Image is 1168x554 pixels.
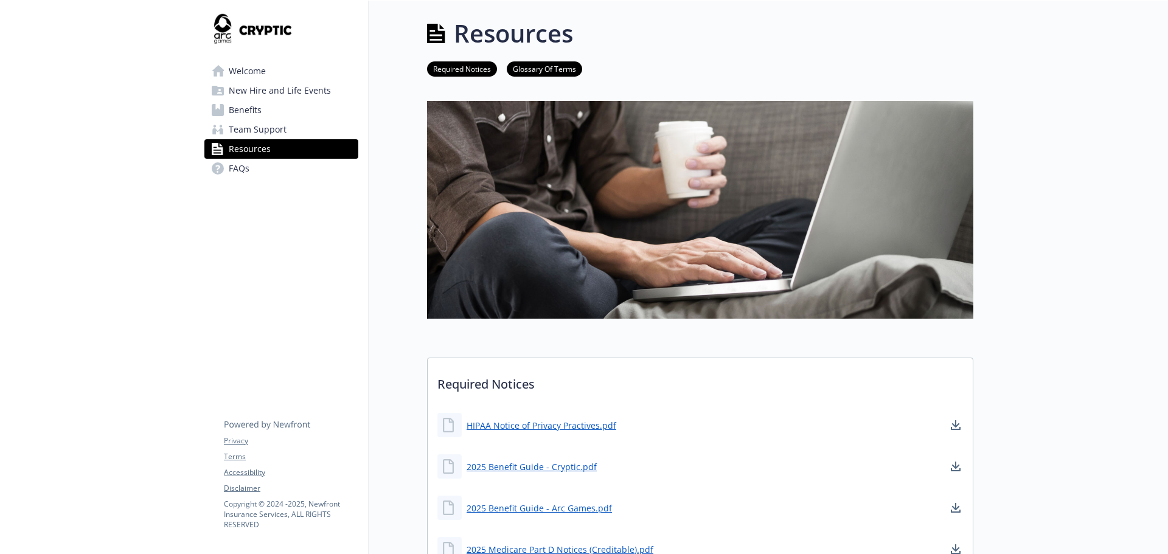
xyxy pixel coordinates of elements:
span: Welcome [229,61,266,81]
a: FAQs [204,159,358,178]
a: 2025 Benefit Guide - Cryptic.pdf [467,460,597,473]
p: Copyright © 2024 - 2025 , Newfront Insurance Services, ALL RIGHTS RESERVED [224,499,358,530]
a: download document [948,459,963,474]
h1: Resources [454,15,573,52]
a: Benefits [204,100,358,120]
span: Resources [229,139,271,159]
a: download document [948,500,963,515]
span: Team Support [229,120,287,139]
span: FAQs [229,159,249,178]
a: Glossary Of Terms [507,63,582,74]
a: Terms [224,451,358,462]
a: New Hire and Life Events [204,81,358,100]
a: 2025 Benefit Guide - Arc Games.pdf [467,502,612,514]
p: Required Notices [428,358,973,403]
a: Welcome [204,61,358,81]
a: Privacy [224,435,358,446]
a: Disclaimer [224,483,358,494]
a: Accessibility [224,467,358,478]
a: download document [948,418,963,432]
span: New Hire and Life Events [229,81,331,100]
a: HIPAA Notice of Privacy Practives.pdf [467,419,616,432]
a: Team Support [204,120,358,139]
a: Resources [204,139,358,159]
span: Benefits [229,100,262,120]
img: resources page banner [427,101,973,319]
a: Required Notices [427,63,497,74]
